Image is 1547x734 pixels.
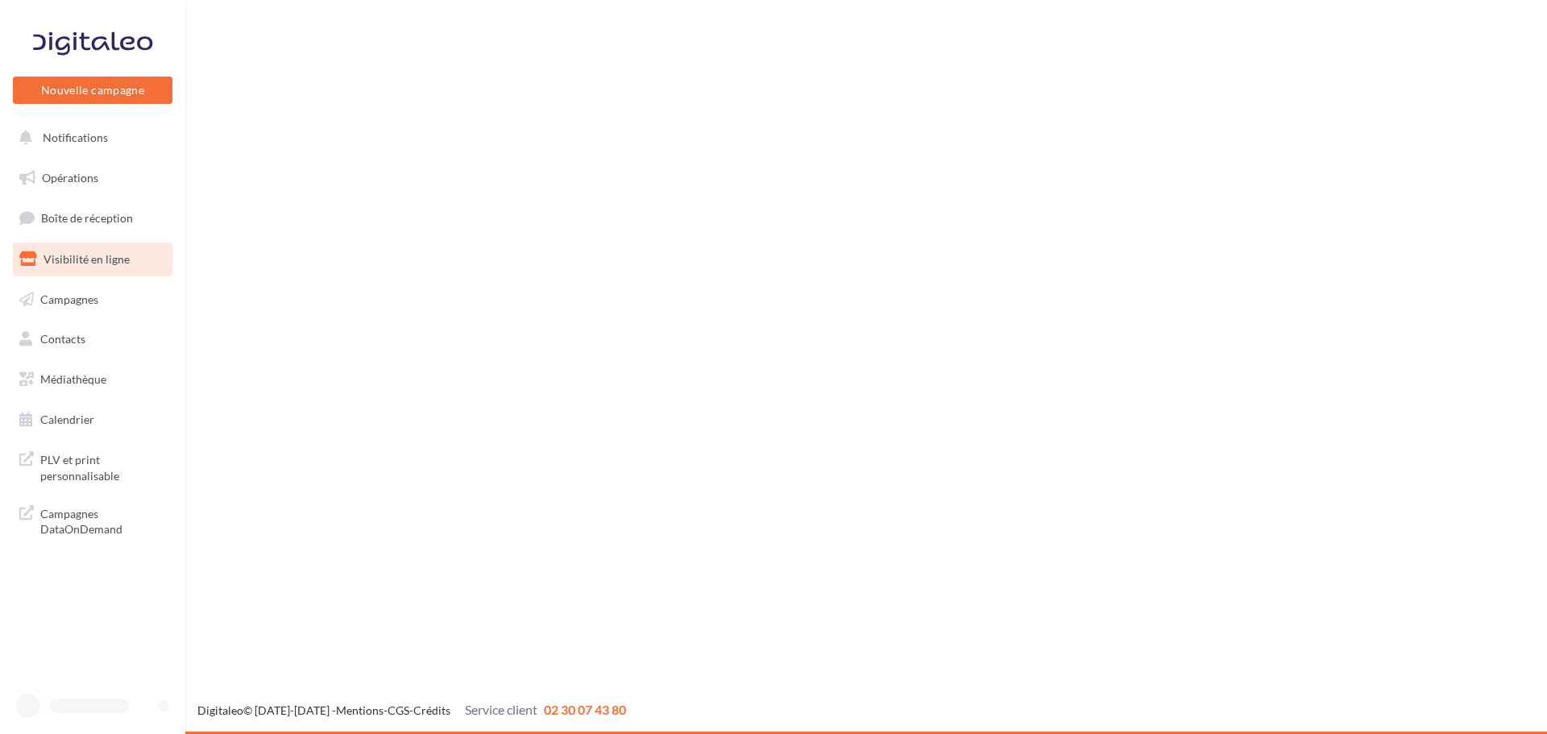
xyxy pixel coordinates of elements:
[10,161,176,195] a: Opérations
[40,292,98,305] span: Campagnes
[44,252,130,266] span: Visibilité en ligne
[10,121,169,155] button: Notifications
[197,703,243,717] a: Digitaleo
[40,372,106,386] span: Médiathèque
[40,332,85,346] span: Contacts
[42,171,98,185] span: Opérations
[10,442,176,490] a: PLV et print personnalisable
[40,413,94,426] span: Calendrier
[41,211,133,225] span: Boîte de réception
[10,363,176,396] a: Médiathèque
[10,243,176,276] a: Visibilité en ligne
[336,703,384,717] a: Mentions
[544,702,626,717] span: 02 30 07 43 80
[10,496,176,544] a: Campagnes DataOnDemand
[197,703,626,717] span: © [DATE]-[DATE] - - -
[43,131,108,144] span: Notifications
[40,449,166,483] span: PLV et print personnalisable
[10,201,176,235] a: Boîte de réception
[40,503,166,537] span: Campagnes DataOnDemand
[465,702,537,717] span: Service client
[13,77,172,104] button: Nouvelle campagne
[10,283,176,317] a: Campagnes
[10,322,176,356] a: Contacts
[413,703,450,717] a: Crédits
[388,703,409,717] a: CGS
[10,403,176,437] a: Calendrier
